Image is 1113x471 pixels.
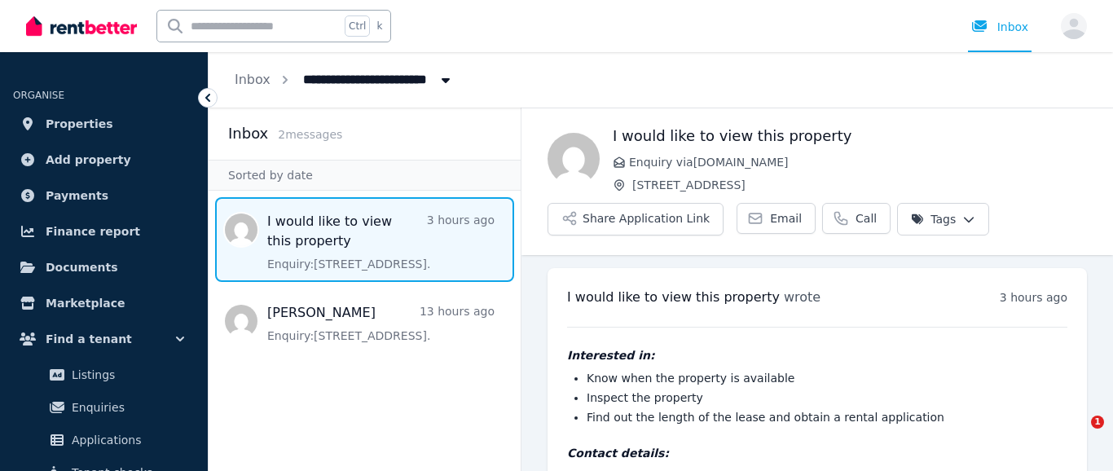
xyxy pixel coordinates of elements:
[911,211,956,227] span: Tags
[632,177,1087,193] span: [STREET_ADDRESS]
[13,143,195,176] a: Add property
[20,359,188,391] a: Listings
[72,430,182,450] span: Applications
[345,15,370,37] span: Ctrl
[822,203,891,234] a: Call
[72,398,182,417] span: Enquiries
[737,203,816,234] a: Email
[567,289,780,305] span: I would like to view this property
[13,215,195,248] a: Finance report
[13,90,64,101] span: ORGANISE
[971,19,1028,35] div: Inbox
[46,329,132,349] span: Find a tenant
[46,258,118,277] span: Documents
[548,133,600,185] img: I would like to view this property
[897,203,989,236] button: Tags
[72,365,182,385] span: Listings
[770,210,802,227] span: Email
[46,293,125,313] span: Marketplace
[46,150,131,169] span: Add property
[209,52,480,108] nav: Breadcrumb
[267,303,495,344] a: [PERSON_NAME]13 hours agoEnquiry:[STREET_ADDRESS].
[13,323,195,355] button: Find a tenant
[587,390,1067,406] li: Inspect the property
[548,203,724,236] button: Share Application Link
[376,20,382,33] span: k
[267,212,495,272] a: I would like to view this property3 hours agoEnquiry:[STREET_ADDRESS].
[13,251,195,284] a: Documents
[20,424,188,456] a: Applications
[209,160,521,191] div: Sorted by date
[228,122,268,145] h2: Inbox
[13,287,195,319] a: Marketplace
[587,370,1067,386] li: Know when the property is available
[784,289,820,305] span: wrote
[567,347,1067,363] h4: Interested in:
[567,445,1067,461] h4: Contact details:
[20,391,188,424] a: Enquiries
[13,179,195,212] a: Payments
[1058,416,1097,455] iframe: Intercom live chat
[46,186,108,205] span: Payments
[46,222,140,241] span: Finance report
[629,154,1087,170] span: Enquiry via [DOMAIN_NAME]
[1000,291,1067,304] time: 3 hours ago
[587,409,1067,425] li: Find out the length of the lease and obtain a rental application
[856,210,877,227] span: Call
[613,125,1087,147] h1: I would like to view this property
[13,108,195,140] a: Properties
[46,114,113,134] span: Properties
[1091,416,1104,429] span: 1
[278,128,342,141] span: 2 message s
[209,191,521,360] nav: Message list
[26,14,137,38] img: RentBetter
[235,72,271,87] a: Inbox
